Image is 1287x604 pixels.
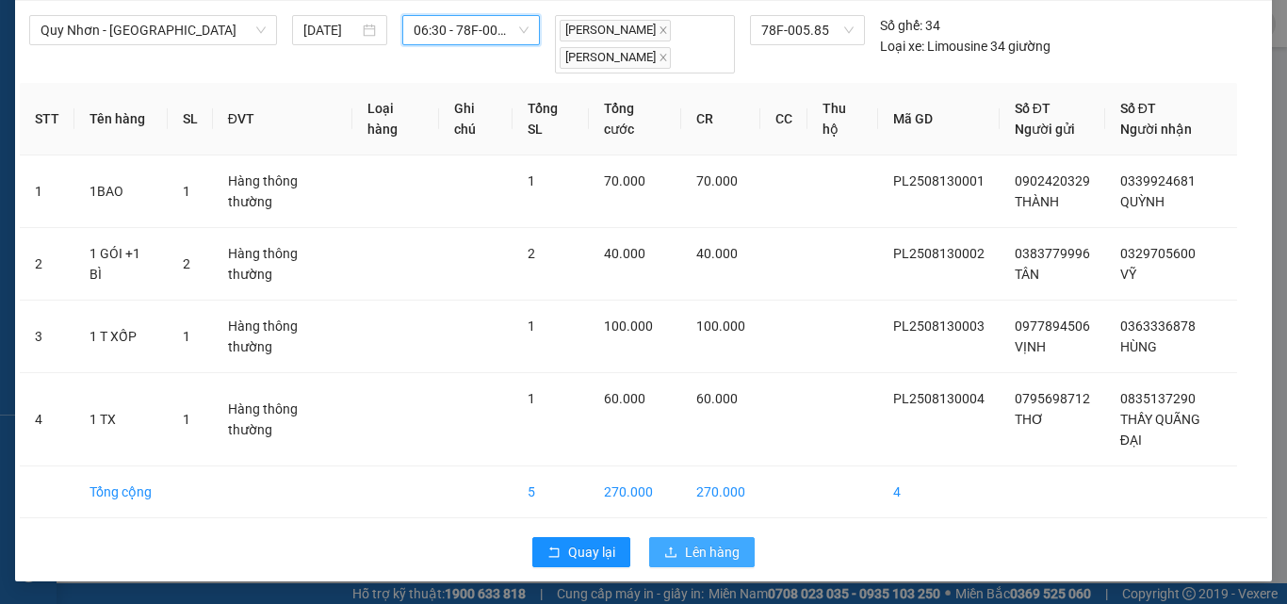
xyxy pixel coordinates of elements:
[74,83,168,155] th: Tên hàng
[893,246,985,261] span: PL2508130002
[880,15,940,36] div: 34
[589,83,681,155] th: Tổng cước
[513,466,589,518] td: 5
[1015,267,1039,282] span: TÂN
[213,301,353,373] td: Hàng thông thường
[213,228,353,301] td: Hàng thông thường
[528,318,535,334] span: 1
[878,83,1000,155] th: Mã GD
[183,256,190,271] span: 2
[513,83,589,155] th: Tổng SL
[1120,318,1196,334] span: 0363336878
[761,16,854,44] span: 78F-005.85
[20,83,74,155] th: STT
[183,329,190,344] span: 1
[1120,412,1200,448] span: THẦY QUÃNG ĐẠI
[528,173,535,188] span: 1
[880,36,924,57] span: Loại xe:
[604,173,645,188] span: 70.000
[649,537,755,567] button: uploadLên hàng
[213,373,353,466] td: Hàng thông thường
[696,391,738,406] span: 60.000
[664,546,677,561] span: upload
[20,373,74,466] td: 4
[560,20,671,41] span: [PERSON_NAME]
[74,301,168,373] td: 1 T XỐP
[1120,391,1196,406] span: 0835137290
[414,16,529,44] span: 06:30 - 78F-005.85
[807,83,878,155] th: Thu hộ
[183,184,190,199] span: 1
[1015,173,1090,188] span: 0902420329
[74,373,168,466] td: 1 TX
[20,155,74,228] td: 1
[130,102,251,164] li: VP [GEOGRAPHIC_DATA]
[604,391,645,406] span: 60.000
[1120,339,1157,354] span: HÙNG
[696,246,738,261] span: 40.000
[41,16,266,44] span: Quy Nhơn - Đà Lạt
[604,318,653,334] span: 100.000
[547,546,561,561] span: rollback
[74,466,168,518] td: Tổng cộng
[528,246,535,261] span: 2
[528,391,535,406] span: 1
[1015,412,1044,427] span: THƠ
[9,9,75,75] img: logo.jpg
[1120,267,1136,282] span: VỸ
[1015,101,1051,116] span: Số ĐT
[439,83,513,155] th: Ghi chú
[1120,194,1165,209] span: QUỲNH
[880,36,1051,57] div: Limousine 34 giường
[303,20,358,41] input: 13/08/2025
[532,537,630,567] button: rollbackQuay lại
[696,318,745,334] span: 100.000
[213,83,353,155] th: ĐVT
[1120,122,1192,137] span: Người nhận
[183,412,190,427] span: 1
[1120,246,1196,261] span: 0329705600
[168,83,213,155] th: SL
[878,466,1000,518] td: 4
[589,466,681,518] td: 270.000
[685,542,740,563] span: Lên hàng
[9,102,130,164] li: VP [GEOGRAPHIC_DATA]
[74,228,168,301] td: 1 GÓI +1 BÌ
[560,47,671,69] span: [PERSON_NAME]
[1015,122,1075,137] span: Người gửi
[696,173,738,188] span: 70.000
[893,318,985,334] span: PL2508130003
[1015,339,1046,354] span: VỊNH
[880,15,922,36] span: Số ghế:
[9,9,273,80] li: Xe khách Mộc Thảo
[20,228,74,301] td: 2
[604,246,645,261] span: 40.000
[1120,101,1156,116] span: Số ĐT
[1015,246,1090,261] span: 0383779996
[1120,173,1196,188] span: 0339924681
[568,542,615,563] span: Quay lại
[760,83,807,155] th: CC
[659,53,668,62] span: close
[352,83,439,155] th: Loại hàng
[74,155,168,228] td: 1BAO
[1015,391,1090,406] span: 0795698712
[893,173,985,188] span: PL2508130001
[213,155,353,228] td: Hàng thông thường
[659,25,668,35] span: close
[681,466,760,518] td: 270.000
[893,391,985,406] span: PL2508130004
[681,83,760,155] th: CR
[1015,194,1059,209] span: THÀNH
[1015,318,1090,334] span: 0977894506
[20,301,74,373] td: 3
